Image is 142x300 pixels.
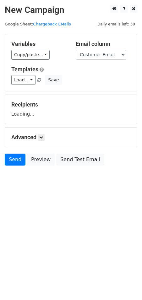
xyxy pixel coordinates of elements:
button: Save [45,75,62,85]
a: Copy/paste... [11,50,50,60]
h5: Variables [11,41,66,47]
a: Send Test Email [56,154,104,166]
a: Load... [11,75,35,85]
span: Daily emails left: 50 [95,21,137,28]
div: Loading... [11,101,131,117]
h5: Email column [76,41,131,47]
a: Chargeback EMails [33,22,71,26]
h5: Recipients [11,101,131,108]
a: Templates [11,66,38,73]
a: Preview [27,154,55,166]
h2: New Campaign [5,5,137,15]
a: Send [5,154,25,166]
a: Daily emails left: 50 [95,22,137,26]
h5: Advanced [11,134,131,141]
small: Google Sheet: [5,22,71,26]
